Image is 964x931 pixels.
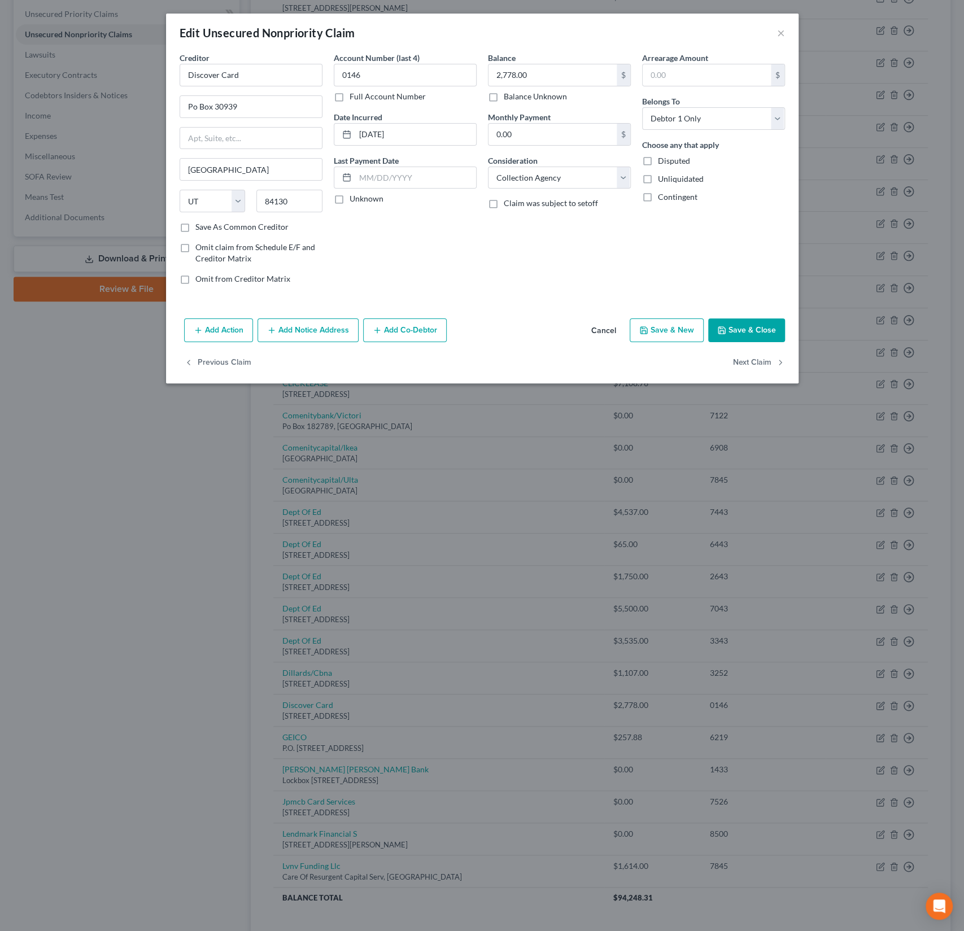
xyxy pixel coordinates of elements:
[658,156,690,165] span: Disputed
[184,318,253,342] button: Add Action
[777,26,785,40] button: ×
[504,198,598,208] span: Claim was subject to setoff
[180,25,355,41] div: Edit Unsecured Nonpriority Claim
[334,155,399,167] label: Last Payment Date
[195,221,289,233] label: Save As Common Creditor
[488,155,538,167] label: Consideration
[195,274,290,283] span: Omit from Creditor Matrix
[355,124,476,145] input: MM/DD/YYYY
[617,64,630,86] div: $
[363,318,447,342] button: Add Co-Debtor
[630,318,704,342] button: Save & New
[180,96,322,117] input: Enter address...
[180,128,322,149] input: Apt, Suite, etc...
[642,139,719,151] label: Choose any that apply
[350,91,426,102] label: Full Account Number
[355,167,476,189] input: MM/DD/YYYY
[658,174,704,183] span: Unliquidated
[334,111,382,123] label: Date Incurred
[642,97,680,106] span: Belongs To
[334,64,477,86] input: XXXX
[350,193,383,204] label: Unknown
[184,351,251,375] button: Previous Claim
[334,52,420,64] label: Account Number (last 4)
[488,52,516,64] label: Balance
[488,124,617,145] input: 0.00
[708,318,785,342] button: Save & Close
[258,318,359,342] button: Add Notice Address
[658,192,697,202] span: Contingent
[488,111,551,123] label: Monthly Payment
[256,190,322,212] input: Enter zip...
[180,159,322,180] input: Enter city...
[617,124,630,145] div: $
[642,52,708,64] label: Arrearage Amount
[504,91,567,102] label: Balance Unknown
[180,64,322,86] input: Search creditor by name...
[643,64,771,86] input: 0.00
[180,53,210,63] span: Creditor
[488,64,617,86] input: 0.00
[195,242,315,263] span: Omit claim from Schedule E/F and Creditor Matrix
[733,351,785,375] button: Next Claim
[582,320,625,342] button: Cancel
[771,64,784,86] div: $
[926,893,953,920] div: Open Intercom Messenger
